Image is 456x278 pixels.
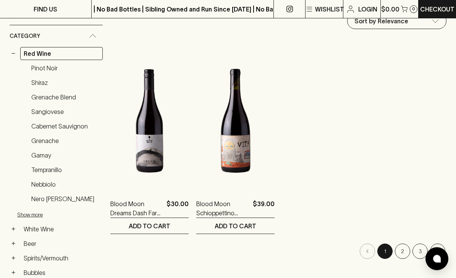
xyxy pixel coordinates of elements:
[315,5,344,14] p: Wishlist
[110,244,446,259] nav: pagination navigation
[10,269,17,277] button: +
[20,47,103,60] a: Red Wine
[28,106,103,119] a: Sangiovese
[34,5,57,14] p: FIND US
[167,200,189,218] p: $30.00
[20,223,103,236] a: White Wine
[358,5,377,14] p: Login
[28,62,103,75] a: Pinot Noir
[20,237,103,250] a: Beer
[110,200,163,218] a: Blood Moon Dreams Dash Farm Pinot Noir 2024
[348,14,446,29] div: Sort by Relevance
[412,244,428,259] button: Go to page 3
[110,218,189,234] button: ADD TO CART
[28,120,103,133] a: Cabernet Sauvignon
[253,200,275,218] p: $39.00
[10,255,17,262] button: +
[17,207,117,223] button: Show more
[10,32,40,41] span: Category
[354,17,408,26] p: Sort by Relevance
[28,149,103,162] a: Gamay
[420,5,454,14] p: Checkout
[28,91,103,104] a: Grenache Blend
[20,252,103,265] a: Spirits/Vermouth
[10,50,17,58] button: −
[10,226,17,233] button: +
[412,7,415,11] p: 0
[28,193,103,206] a: Nero [PERSON_NAME]
[28,76,103,89] a: Shiraz
[196,200,250,218] a: Blood Moon Schioppettino Sangiovese Nero Blend 2024
[196,54,275,188] img: Blood Moon Schioppettino Sangiovese Nero Blend 2024
[28,164,103,177] a: Tempranillo
[196,218,275,234] button: ADD TO CART
[433,255,441,263] img: bubble-icon
[110,54,189,188] img: Blood Moon Dreams Dash Farm Pinot Noir 2024
[28,135,103,148] a: Grenache
[430,244,445,259] button: Go to next page
[28,178,103,191] a: Nebbiolo
[10,240,17,248] button: +
[215,222,256,231] p: ADD TO CART
[395,244,410,259] button: Go to page 2
[10,26,103,47] div: Category
[377,244,393,259] button: page 1
[381,5,399,14] p: $0.00
[129,222,170,231] p: ADD TO CART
